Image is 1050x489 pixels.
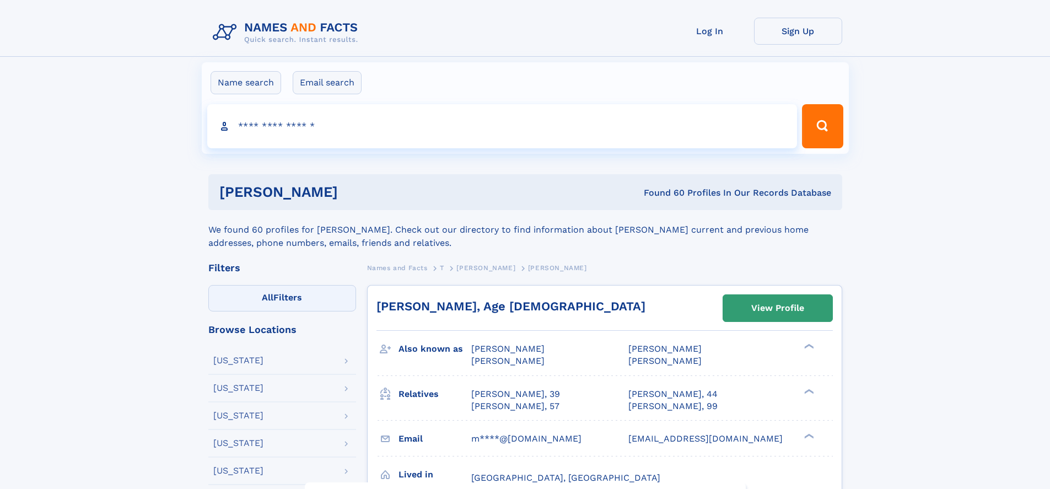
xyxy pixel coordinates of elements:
input: search input [207,104,798,148]
div: ❯ [801,388,815,395]
div: Browse Locations [208,325,356,335]
a: [PERSON_NAME], 99 [628,400,718,412]
h3: Relatives [399,385,471,404]
h3: Lived in [399,465,471,484]
h3: Email [399,429,471,448]
a: Sign Up [754,18,842,45]
a: Names and Facts [367,261,428,275]
div: [US_STATE] [213,384,263,393]
div: Filters [208,263,356,273]
a: [PERSON_NAME], 39 [471,388,560,400]
a: T [440,261,444,275]
a: View Profile [723,295,832,321]
div: View Profile [751,295,804,321]
div: [US_STATE] [213,439,263,448]
div: Found 60 Profiles In Our Records Database [491,187,831,199]
a: [PERSON_NAME] [456,261,515,275]
a: [PERSON_NAME], Age [DEMOGRAPHIC_DATA] [376,299,645,313]
a: Log In [666,18,754,45]
div: [US_STATE] [213,466,263,475]
div: [US_STATE] [213,411,263,420]
span: [PERSON_NAME] [628,343,702,354]
div: ❯ [801,343,815,350]
div: ❯ [801,432,815,439]
button: Search Button [802,104,843,148]
span: [PERSON_NAME] [528,264,587,272]
a: [PERSON_NAME], 57 [471,400,559,412]
span: [PERSON_NAME] [456,264,515,272]
span: [GEOGRAPHIC_DATA], [GEOGRAPHIC_DATA] [471,472,660,483]
span: [PERSON_NAME] [628,356,702,366]
span: T [440,264,444,272]
label: Filters [208,285,356,311]
div: We found 60 profiles for [PERSON_NAME]. Check out our directory to find information about [PERSON... [208,210,842,250]
img: Logo Names and Facts [208,18,367,47]
span: All [262,292,273,303]
a: [PERSON_NAME], 44 [628,388,718,400]
span: [PERSON_NAME] [471,356,545,366]
span: [EMAIL_ADDRESS][DOMAIN_NAME] [628,433,783,444]
h3: Also known as [399,340,471,358]
span: [PERSON_NAME] [471,343,545,354]
h1: [PERSON_NAME] [219,185,491,199]
label: Name search [211,71,281,94]
label: Email search [293,71,362,94]
div: [US_STATE] [213,356,263,365]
